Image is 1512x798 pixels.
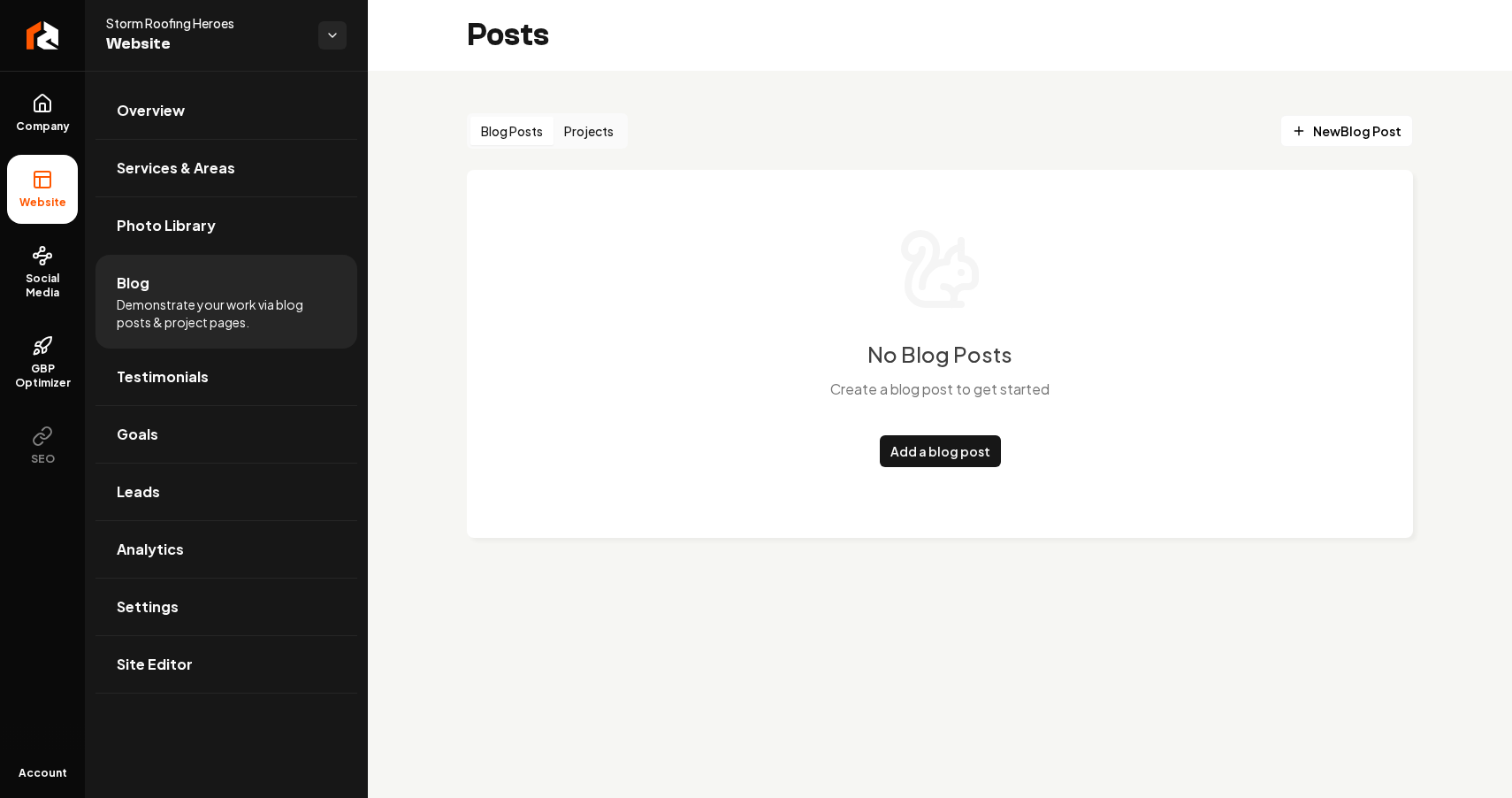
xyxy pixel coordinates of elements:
a: Overview [95,82,357,139]
a: Company [7,79,78,148]
span: Site Editor [117,654,193,675]
p: Create a blog post to get started [830,379,1050,400]
span: Demonstrate your work via blog posts & project pages. [117,295,336,331]
a: Add a blog post [880,435,1001,467]
span: Settings [117,596,179,618]
a: Settings [95,579,357,635]
h3: No Blog Posts [867,340,1012,368]
span: Overview [117,100,185,121]
a: GBP Optimizer [7,321,78,404]
span: Leads [117,481,160,503]
span: Account [19,766,67,780]
span: Photo Library [117,215,216,236]
button: SEO [7,411,78,480]
a: NewBlog Post [1280,115,1413,147]
a: Photo Library [95,197,357,254]
span: New Blog Post [1292,122,1401,141]
h2: Posts [467,18,549,53]
span: Social Media [7,272,78,300]
button: Projects [554,117,624,145]
img: Rebolt Logo [27,21,59,50]
a: Services & Areas [95,140,357,196]
span: Testimonials [117,366,209,387]
a: Analytics [95,521,357,578]
span: Analytics [117,539,184,560]
span: Services & Areas [117,157,235,179]
span: Website [106,32,304,57]
span: Storm Roofing Heroes [106,14,304,32]
a: Testimonials [95,349,357,405]
span: Blog [117,272,149,294]
a: Goals [95,406,357,463]
span: Website [12,196,73,210]
a: Site Editor [95,636,357,693]
button: Blog Posts [470,117,554,145]
a: Social Media [7,231,78,314]
span: Company [9,119,77,134]
span: SEO [24,452,62,466]
span: GBP Optimizer [7,362,78,390]
span: Goals [117,424,158,445]
a: Leads [95,464,357,520]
